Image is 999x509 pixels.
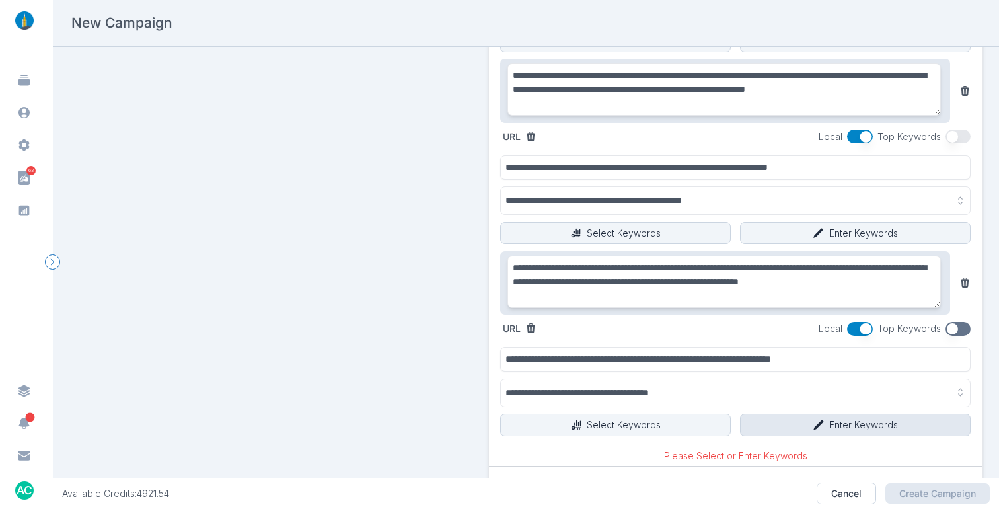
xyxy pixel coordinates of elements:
[503,131,521,143] label: URL
[740,414,971,436] button: Enter Keywords
[500,222,731,245] button: Select Keywords
[885,483,990,504] button: Create Campaign
[877,131,941,142] span: Top Keywords
[740,222,971,245] button: Enter Keywords
[500,414,731,436] button: Select Keywords
[71,14,172,32] h2: New Campaign
[11,11,38,30] img: linklaunch_small.2ae18699.png
[500,450,971,462] p: Please Select or Enter Keywords
[817,483,876,505] button: Cancel
[877,323,941,334] span: Top Keywords
[503,323,521,334] label: URL
[819,323,842,334] span: Local
[62,488,169,500] div: Available Credits: 4921.54
[819,131,842,142] span: Local
[26,166,36,175] span: 63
